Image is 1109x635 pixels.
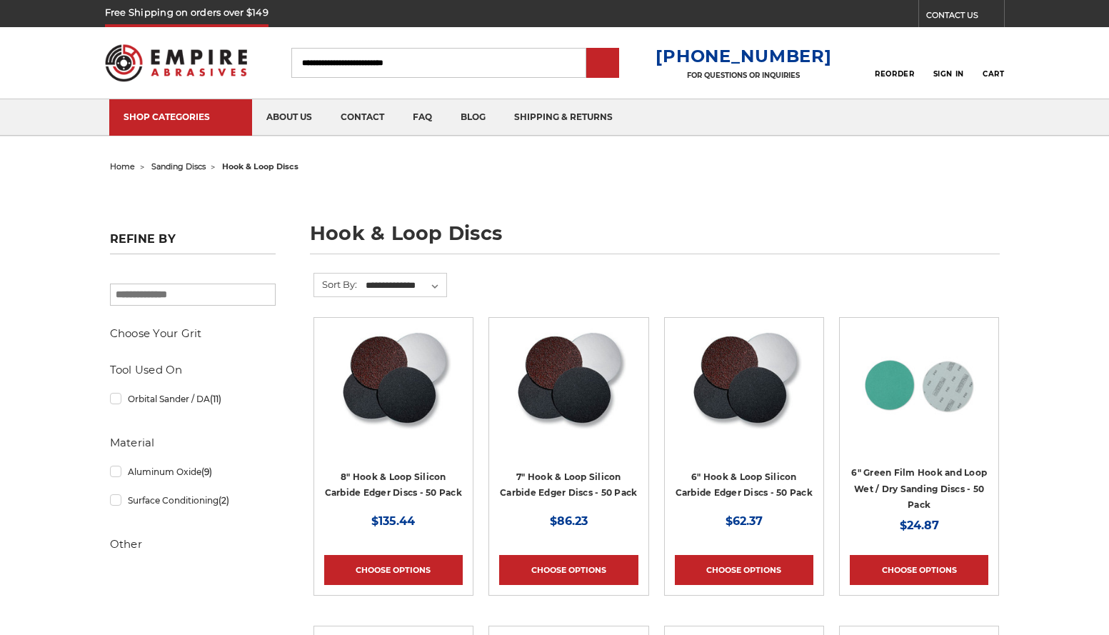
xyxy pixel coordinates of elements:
[398,99,446,136] a: faq
[310,224,1000,254] h1: hook & loop discs
[862,328,976,442] img: 6-inch 60-grit green film hook and loop sanding discs with fast cutting aluminum oxide for coarse...
[105,35,248,91] img: Empire Abrasives
[983,47,1004,79] a: Cart
[325,471,462,499] a: 8" Hook & Loop Silicon Carbide Edger Discs - 50 Pack
[500,471,637,499] a: 7" Hook & Loop Silicon Carbide Edger Discs - 50 Pack
[110,386,276,411] a: Orbital Sander / DA(11)
[324,555,463,585] a: Choose Options
[201,466,212,477] span: (9)
[676,471,813,499] a: 6" Hook & Loop Silicon Carbide Edger Discs - 50 Pack
[252,99,326,136] a: about us
[588,49,617,78] input: Submit
[850,555,988,585] a: Choose Options
[151,161,206,171] a: sanding discs
[933,69,964,79] span: Sign In
[110,361,276,379] h5: Tool Used On
[110,536,276,553] h5: Other
[336,328,451,442] img: Silicon Carbide 8" Hook & Loop Edger Discs
[110,325,276,342] h5: Choose Your Grit
[124,111,238,122] div: SHOP CATEGORIES
[726,514,763,528] span: $62.37
[500,99,627,136] a: shipping & returns
[222,161,298,171] span: hook & loop discs
[686,328,802,442] img: Silicon Carbide 6" Hook & Loop Edger Discs
[511,328,626,442] img: Silicon Carbide 7" Hook & Loop Edger Discs
[110,232,276,254] h5: Refine by
[656,46,831,66] a: [PHONE_NUMBER]
[371,514,415,528] span: $135.44
[675,328,813,466] a: Silicon Carbide 6" Hook & Loop Edger Discs
[110,161,135,171] a: home
[446,99,500,136] a: blog
[875,69,914,79] span: Reorder
[656,71,831,80] p: FOR QUESTIONS OR INQUIRIES
[675,555,813,585] a: Choose Options
[324,328,463,466] a: Silicon Carbide 8" Hook & Loop Edger Discs
[499,555,638,585] a: Choose Options
[983,69,1004,79] span: Cart
[550,514,588,528] span: $86.23
[314,274,357,295] label: Sort By:
[110,459,276,484] a: Aluminum Oxide(9)
[326,99,398,136] a: contact
[219,495,229,506] span: (2)
[926,7,1004,27] a: CONTACT US
[110,434,276,451] h5: Material
[363,275,446,296] select: Sort By:
[875,47,914,78] a: Reorder
[850,328,988,466] a: 6-inch 60-grit green film hook and loop sanding discs with fast cutting aluminum oxide for coarse...
[210,394,221,404] span: (11)
[851,467,987,510] a: 6" Green Film Hook and Loop Wet / Dry Sanding Discs - 50 Pack
[499,328,638,466] a: Silicon Carbide 7" Hook & Loop Edger Discs
[900,519,939,532] span: $24.87
[110,488,276,513] a: Surface Conditioning(2)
